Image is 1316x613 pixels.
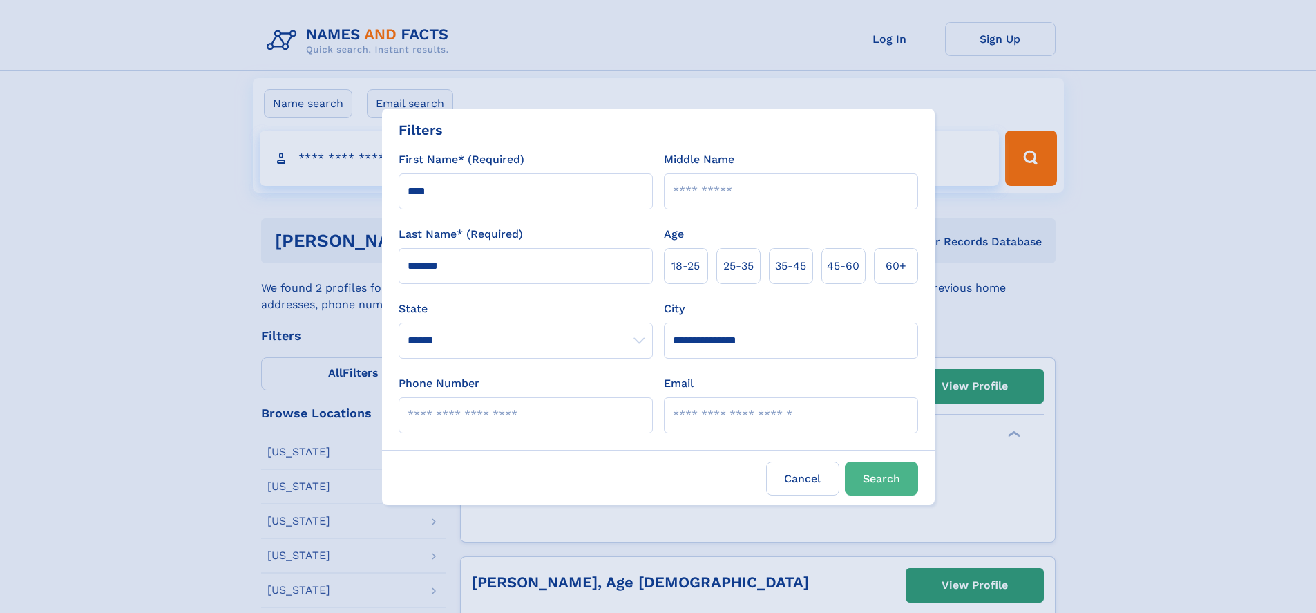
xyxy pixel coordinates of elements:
span: 25‑35 [723,258,754,274]
label: Middle Name [664,151,734,168]
span: 35‑45 [775,258,806,274]
button: Search [845,462,918,496]
span: 18‑25 [671,258,700,274]
div: Filters [399,120,443,140]
label: State [399,301,653,317]
span: 45‑60 [827,258,859,274]
label: Cancel [766,462,839,496]
label: City [664,301,685,317]
label: First Name* (Required) [399,151,524,168]
span: 60+ [886,258,906,274]
label: Phone Number [399,375,479,392]
label: Last Name* (Required) [399,226,523,243]
label: Age [664,226,684,243]
label: Email [664,375,694,392]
